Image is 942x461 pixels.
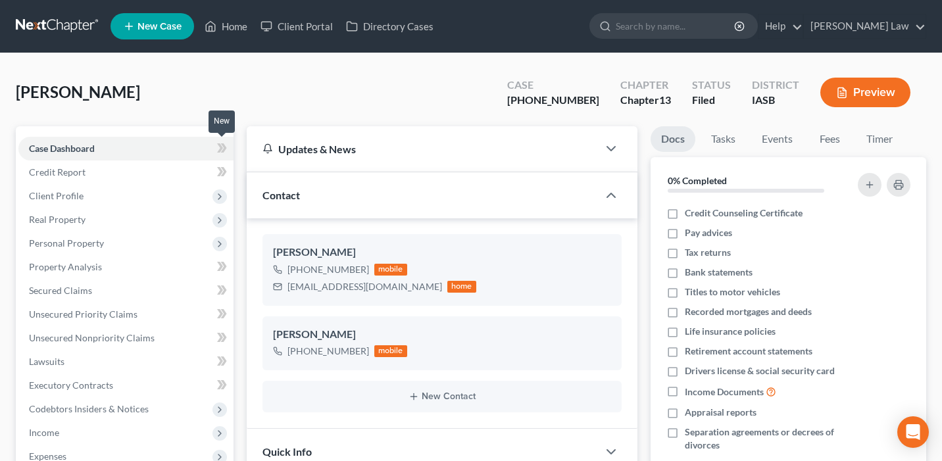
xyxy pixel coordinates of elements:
a: Home [198,14,254,38]
div: Case [507,78,599,93]
a: Credit Report [18,160,234,184]
span: Quick Info [262,445,312,458]
span: New Case [137,22,182,32]
a: [PERSON_NAME] Law [804,14,926,38]
span: Unsecured Nonpriority Claims [29,332,155,343]
a: Fees [808,126,851,152]
a: Unsecured Priority Claims [18,303,234,326]
a: Case Dashboard [18,137,234,160]
a: Docs [651,126,695,152]
input: Search by name... [616,14,736,38]
button: Preview [820,78,910,107]
div: Filed [692,93,731,108]
div: IASB [752,93,799,108]
span: Income Documents [685,385,764,399]
a: Events [751,126,803,152]
a: Unsecured Nonpriority Claims [18,326,234,350]
div: Chapter [620,93,671,108]
div: [PERSON_NAME] [273,245,611,260]
div: Chapter [620,78,671,93]
a: Property Analysis [18,255,234,279]
span: Case Dashboard [29,143,95,154]
span: Separation agreements or decrees of divorces [685,425,846,452]
span: Unsecured Priority Claims [29,308,137,320]
span: Income [29,427,59,438]
a: Help [758,14,803,38]
div: Status [692,78,731,93]
span: Lawsuits [29,356,64,367]
button: New Contact [273,391,611,402]
span: Codebtors Insiders & Notices [29,403,149,414]
div: New [209,110,235,132]
span: Property Analysis [29,261,102,272]
a: Executory Contracts [18,374,234,397]
div: [EMAIL_ADDRESS][DOMAIN_NAME] [287,280,442,293]
span: Personal Property [29,237,104,249]
div: District [752,78,799,93]
a: Timer [856,126,903,152]
span: Pay advices [685,226,732,239]
span: Life insurance policies [685,325,776,338]
span: 13 [659,93,671,106]
span: Executory Contracts [29,379,113,391]
span: Real Property [29,214,86,225]
a: Directory Cases [339,14,440,38]
span: Credit Counseling Certificate [685,206,803,220]
div: [PERSON_NAME] [273,327,611,343]
span: Contact [262,189,300,201]
a: Secured Claims [18,279,234,303]
span: Titles to motor vehicles [685,285,780,299]
span: [PERSON_NAME] [16,82,140,101]
span: Client Profile [29,190,84,201]
div: home [447,281,476,293]
a: Client Portal [254,14,339,38]
span: Drivers license & social security card [685,364,835,377]
span: Bank statements [685,266,753,279]
span: Secured Claims [29,285,92,296]
strong: 0% Completed [668,175,727,186]
div: [PHONE_NUMBER] [507,93,599,108]
span: Credit Report [29,166,86,178]
span: Retirement account statements [685,345,812,358]
span: Appraisal reports [685,406,756,419]
div: [PHONE_NUMBER] [287,263,369,276]
div: mobile [374,345,407,357]
span: Tax returns [685,246,731,259]
div: [PHONE_NUMBER] [287,345,369,358]
a: Tasks [701,126,746,152]
div: mobile [374,264,407,276]
span: Recorded mortgages and deeds [685,305,812,318]
a: Lawsuits [18,350,234,374]
div: Updates & News [262,142,582,156]
div: Open Intercom Messenger [897,416,929,448]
